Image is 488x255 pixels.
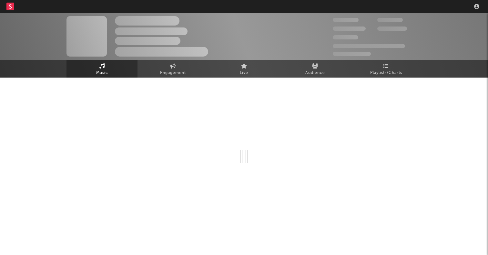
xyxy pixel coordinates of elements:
[333,18,359,22] span: 300,000
[333,44,405,48] span: 50,000,000 Monthly Listeners
[333,52,371,56] span: Jump Score: 85.0
[66,60,137,78] a: Music
[370,69,402,77] span: Playlists/Charts
[208,60,280,78] a: Live
[96,69,108,77] span: Music
[377,18,403,22] span: 100,000
[240,69,248,77] span: Live
[377,27,407,31] span: 1,000,000
[351,60,422,78] a: Playlists/Charts
[305,69,325,77] span: Audience
[160,69,186,77] span: Engagement
[333,35,358,39] span: 100,000
[333,27,366,31] span: 50,000,000
[137,60,208,78] a: Engagement
[280,60,351,78] a: Audience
